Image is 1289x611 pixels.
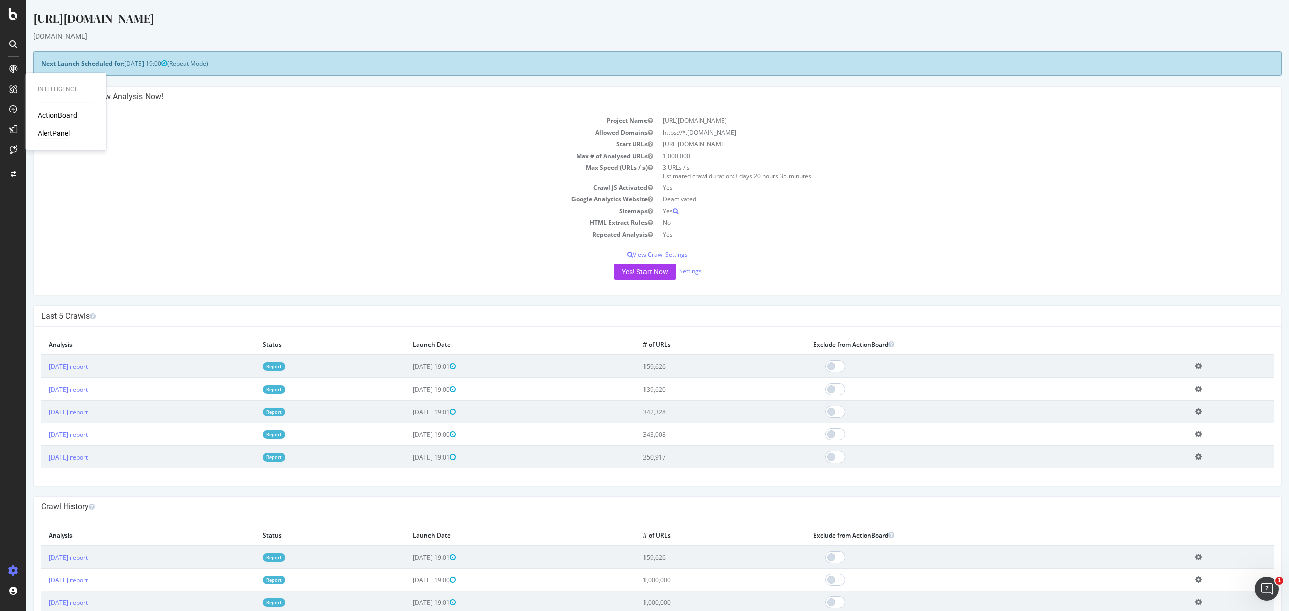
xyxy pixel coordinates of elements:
[609,446,779,469] td: 350,917
[631,150,1248,162] td: 1,000,000
[15,115,631,126] td: Project Name
[387,430,429,439] span: [DATE] 19:00
[23,553,61,562] a: [DATE] report
[631,127,1248,138] td: https://*.[DOMAIN_NAME]
[237,553,259,562] a: Report
[237,576,259,584] a: Report
[609,334,779,355] th: # of URLs
[631,205,1248,217] td: Yes
[229,525,379,546] th: Status
[387,576,429,584] span: [DATE] 19:00
[15,205,631,217] td: Sitemaps
[387,453,429,462] span: [DATE] 19:01
[387,362,429,371] span: [DATE] 19:01
[631,193,1248,205] td: Deactivated
[38,110,77,120] a: ActionBoard
[7,31,1256,41] div: [DOMAIN_NAME]
[38,128,70,138] a: AlertPanel
[631,182,1248,193] td: Yes
[708,172,785,180] span: 3 days 20 hours 35 minutes
[15,525,229,546] th: Analysis
[98,59,141,68] span: [DATE] 19:00
[15,182,631,193] td: Crawl JS Activated
[15,502,1248,512] h4: Crawl History
[379,334,609,355] th: Launch Date
[15,92,1248,102] h4: Configure your New Analysis Now!
[609,378,779,401] td: 139,620
[609,525,779,546] th: # of URLs
[631,115,1248,126] td: [URL][DOMAIN_NAME]
[609,401,779,423] td: 342,328
[609,546,779,569] td: 159,626
[609,423,779,446] td: 343,008
[38,85,94,94] div: Intelligence
[23,598,61,607] a: [DATE] report
[23,362,61,371] a: [DATE] report
[15,59,98,68] strong: Next Launch Scheduled for:
[15,228,631,240] td: Repeated Analysis
[15,334,229,355] th: Analysis
[631,217,1248,228] td: No
[387,385,429,394] span: [DATE] 19:00
[237,408,259,416] a: Report
[23,453,61,462] a: [DATE] report
[15,162,631,182] td: Max Speed (URLs / s)
[229,334,379,355] th: Status
[23,576,61,584] a: [DATE] report
[779,525,1162,546] th: Exclude from ActionBoard
[15,311,1248,321] h4: Last 5 Crawls
[779,334,1162,355] th: Exclude from ActionBoard
[23,385,61,394] a: [DATE] report
[387,553,429,562] span: [DATE] 19:01
[15,150,631,162] td: Max # of Analysed URLs
[237,598,259,607] a: Report
[23,408,61,416] a: [DATE] report
[387,408,429,416] span: [DATE] 19:01
[588,264,650,280] button: Yes! Start Now
[609,355,779,378] td: 159,626
[237,453,259,462] a: Report
[237,362,259,371] a: Report
[653,267,676,275] a: Settings
[631,162,1248,182] td: 3 URLs / s Estimated crawl duration:
[387,598,429,607] span: [DATE] 19:01
[7,51,1256,76] div: (Repeat Mode)
[15,217,631,228] td: HTML Extract Rules
[237,385,259,394] a: Report
[631,228,1248,240] td: Yes
[379,525,609,546] th: Launch Date
[631,138,1248,150] td: [URL][DOMAIN_NAME]
[23,430,61,439] a: [DATE] report
[237,430,259,439] a: Report
[7,10,1256,31] div: [URL][DOMAIN_NAME]
[15,193,631,205] td: Google Analytics Website
[15,127,631,138] td: Allowed Domains
[15,250,1248,259] p: View Crawl Settings
[15,138,631,150] td: Start URLs
[1255,577,1279,601] iframe: Intercom live chat
[609,569,779,591] td: 1,000,000
[1275,577,1283,585] span: 1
